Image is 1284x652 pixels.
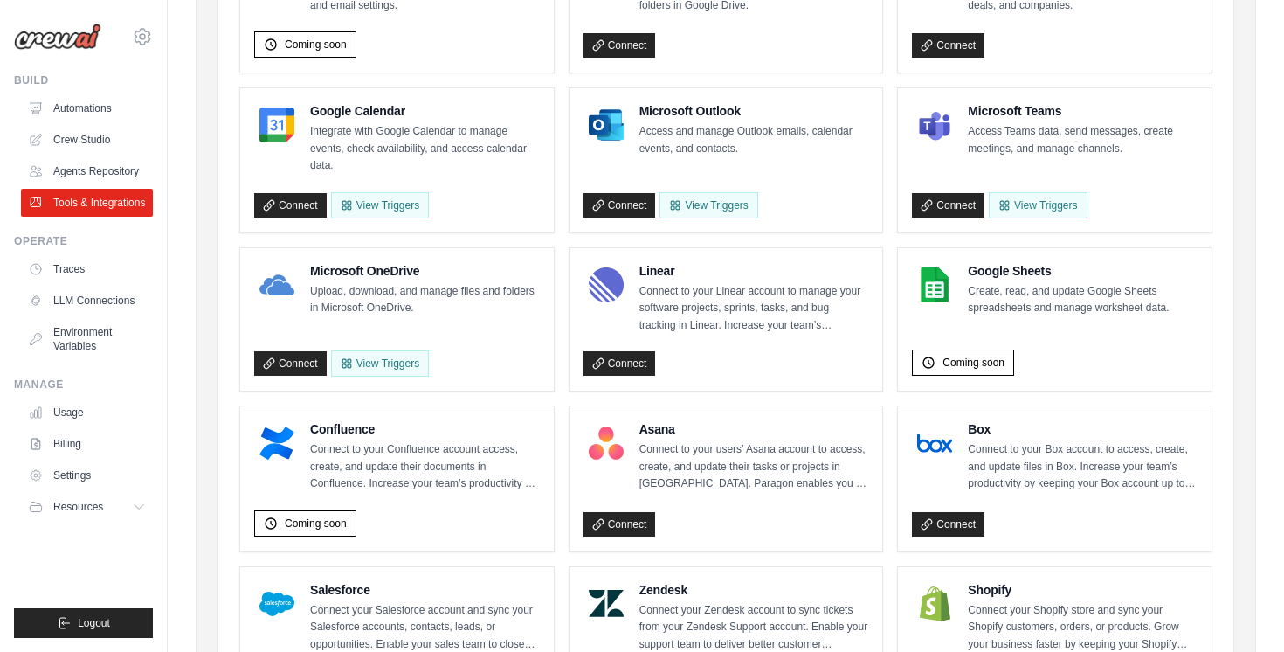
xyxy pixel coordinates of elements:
p: Create, read, and update Google Sheets spreadsheets and manage worksheet data. [968,283,1198,317]
p: Connect to your users’ Asana account to access, create, and update their tasks or projects in [GE... [639,441,869,493]
span: Coming soon [942,356,1004,370]
img: Shopify Logo [917,586,952,621]
h4: Microsoft OneDrive [310,262,540,280]
img: Google Calendar Logo [259,108,294,142]
img: Salesforce Logo [259,586,294,621]
a: Connect [583,193,656,218]
p: Upload, download, and manage files and folders in Microsoft OneDrive. [310,283,540,317]
a: LLM Connections [21,287,153,315]
div: Manage [14,378,153,392]
h4: Confluence [310,420,540,438]
a: Automations [21,94,153,122]
a: Connect [583,351,656,376]
img: Linear Logo [589,267,624,302]
img: Microsoft Teams Logo [917,108,952,142]
img: Google Sheets Logo [917,267,952,302]
h4: Box [968,420,1198,438]
a: Traces [21,255,153,283]
img: Asana Logo [589,426,624,461]
button: Logout [14,608,153,638]
div: Operate [14,234,153,248]
a: Usage [21,399,153,427]
h4: Microsoft Teams [968,102,1198,120]
h4: Google Calendar [310,102,540,120]
img: Microsoft Outlook Logo [589,108,624,142]
a: Settings [21,461,153,489]
h4: Shopify [968,581,1198,599]
: View Triggers [659,192,757,218]
img: Confluence Logo [259,426,294,461]
a: Environment Variables [21,318,153,360]
: View Triggers [989,192,1087,218]
h4: Asana [639,420,869,438]
a: Agents Repository [21,157,153,185]
p: Connect to your Box account to access, create, and update files in Box. Increase your team’s prod... [968,441,1198,493]
img: Microsoft OneDrive Logo [259,267,294,302]
: View Triggers [331,350,429,377]
a: Connect [254,193,327,218]
img: Logo [14,24,101,50]
a: Connect [912,33,984,58]
p: Access Teams data, send messages, create meetings, and manage channels. [968,123,1198,157]
span: Coming soon [285,38,347,52]
p: Connect to your Confluence account access, create, and update their documents in Confluence. Incr... [310,441,540,493]
a: Crew Studio [21,126,153,154]
img: Box Logo [917,426,952,461]
h4: Microsoft Outlook [639,102,869,120]
button: View Triggers [331,192,429,218]
a: Connect [583,33,656,58]
a: Connect [583,512,656,537]
a: Tools & Integrations [21,189,153,217]
h4: Salesforce [310,581,540,599]
a: Connect [254,351,327,376]
div: Build [14,73,153,87]
h4: Zendesk [639,581,869,599]
p: Connect to your Linear account to manage your software projects, sprints, tasks, and bug tracking... [639,283,869,335]
h4: Linear [639,262,869,280]
img: Zendesk Logo [589,586,624,621]
a: Connect [912,512,984,537]
span: Coming soon [285,517,347,531]
p: Integrate with Google Calendar to manage events, check availability, and access calendar data. [310,123,540,175]
a: Connect [912,193,984,218]
p: Access and manage Outlook emails, calendar events, and contacts. [639,123,869,157]
span: Resources [53,500,103,514]
a: Billing [21,430,153,458]
button: Resources [21,493,153,521]
span: Logout [78,616,110,630]
h4: Google Sheets [968,262,1198,280]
